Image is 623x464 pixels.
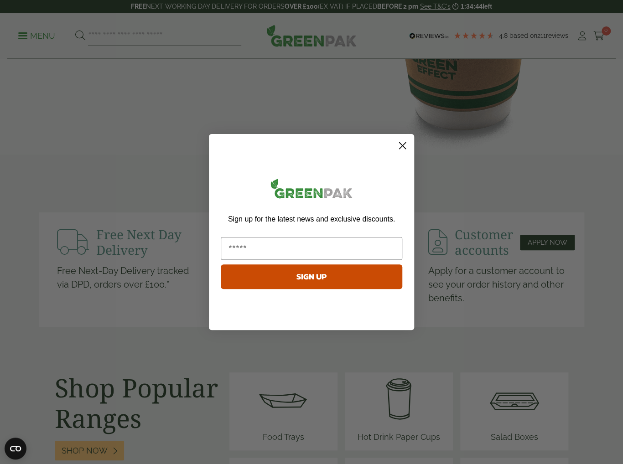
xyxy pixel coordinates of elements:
[221,264,402,289] button: SIGN UP
[221,175,402,206] img: greenpak_logo
[228,215,395,223] span: Sign up for the latest news and exclusive discounts.
[221,237,402,260] input: Email
[5,438,26,459] button: Open CMP widget
[395,138,410,154] button: Close dialog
